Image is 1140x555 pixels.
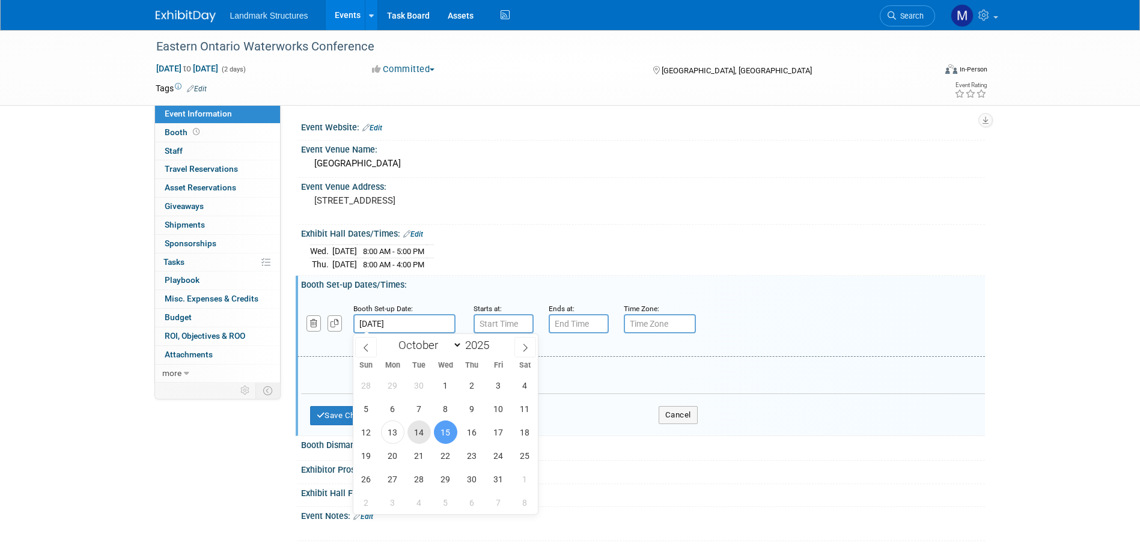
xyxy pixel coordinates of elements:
[406,362,432,369] span: Tue
[301,461,985,476] div: Exhibitor Prospectus:
[880,5,935,26] a: Search
[230,11,308,20] span: Landmark Structures
[353,305,413,313] small: Booth Set-up Date:
[487,420,510,444] span: October 17, 2025
[513,491,537,514] span: November 8, 2025
[165,312,192,322] span: Budget
[163,257,184,267] span: Tasks
[314,195,573,206] pre: [STREET_ADDRESS]
[474,314,534,333] input: Start Time
[155,216,280,234] a: Shipments
[434,491,457,514] span: November 5, 2025
[353,362,380,369] span: Sun
[355,444,378,467] span: October 19, 2025
[221,65,246,73] span: (2 days)
[459,362,485,369] span: Thu
[155,271,280,290] a: Playbook
[379,362,406,369] span: Mon
[659,406,698,424] button: Cancel
[368,63,439,76] button: Committed
[434,374,457,397] span: October 1, 2025
[301,178,985,193] div: Event Venue Address:
[362,124,382,132] a: Edit
[301,436,985,452] div: Booth Dismantle Dates/Times:
[460,491,484,514] span: November 6, 2025
[959,65,987,74] div: In-Person
[434,444,457,467] span: October 22, 2025
[301,276,985,291] div: Booth Set-up Dates/Times:
[165,183,236,192] span: Asset Reservations
[156,82,207,94] td: Tags
[381,467,404,491] span: October 27, 2025
[432,362,459,369] span: Wed
[407,397,431,420] span: October 7, 2025
[462,338,498,352] input: Year
[549,314,609,333] input: End Time
[434,467,457,491] span: October 29, 2025
[301,507,985,523] div: Event Notes:
[155,142,280,160] a: Staff
[310,406,385,425] button: Save Changes
[485,362,511,369] span: Fri
[381,444,404,467] span: October 20, 2025
[191,127,202,136] span: Booth not reserved yet
[363,247,424,256] span: 8:00 AM - 5:00 PM
[301,118,985,134] div: Event Website:
[460,467,484,491] span: October 30, 2025
[155,253,280,271] a: Tasks
[381,420,404,444] span: October 13, 2025
[549,305,575,313] small: Ends at:
[460,420,484,444] span: October 16, 2025
[381,491,404,514] span: November 3, 2025
[487,467,510,491] span: October 31, 2025
[165,275,200,285] span: Playbook
[624,314,696,333] input: Time Zone
[662,66,812,75] span: [GEOGRAPHIC_DATA], [GEOGRAPHIC_DATA]
[165,220,205,229] span: Shipments
[165,146,183,156] span: Staff
[355,397,378,420] span: October 5, 2025
[513,444,537,467] span: October 25, 2025
[162,368,181,378] span: more
[487,397,510,420] span: October 10, 2025
[155,309,280,327] a: Budget
[332,258,357,271] td: [DATE]
[255,383,280,398] td: Toggle Event Tabs
[945,64,957,74] img: Format-Inperson.png
[407,491,431,514] span: November 4, 2025
[165,109,232,118] span: Event Information
[155,346,280,364] a: Attachments
[165,164,238,174] span: Travel Reservations
[487,491,510,514] span: November 7, 2025
[407,420,431,444] span: October 14, 2025
[165,201,204,211] span: Giveaways
[310,245,332,258] td: Wed.
[155,160,280,178] a: Travel Reservations
[152,36,917,58] div: Eastern Ontario Waterworks Conference
[155,235,280,253] a: Sponsorships
[403,230,423,238] a: Edit
[487,374,510,397] span: October 3, 2025
[393,338,462,353] select: Month
[864,62,988,80] div: Event Format
[165,294,258,303] span: Misc. Expenses & Credits
[155,365,280,383] a: more
[155,105,280,123] a: Event Information
[407,374,431,397] span: September 30, 2025
[951,4,974,27] img: Maryann Tijerina
[363,260,424,269] span: 8:00 AM - 4:00 PM
[165,331,245,341] span: ROI, Objectives & ROO
[187,85,207,93] a: Edit
[165,350,213,359] span: Attachments
[155,327,280,345] a: ROI, Objectives & ROO
[624,305,659,313] small: Time Zone:
[353,314,456,333] input: Date
[301,141,985,156] div: Event Venue Name:
[155,198,280,216] a: Giveaways
[513,467,537,491] span: November 1, 2025
[165,127,202,137] span: Booth
[460,374,484,397] span: October 2, 2025
[301,225,985,240] div: Exhibit Hall Dates/Times:
[434,420,457,444] span: October 15, 2025
[355,420,378,444] span: October 12, 2025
